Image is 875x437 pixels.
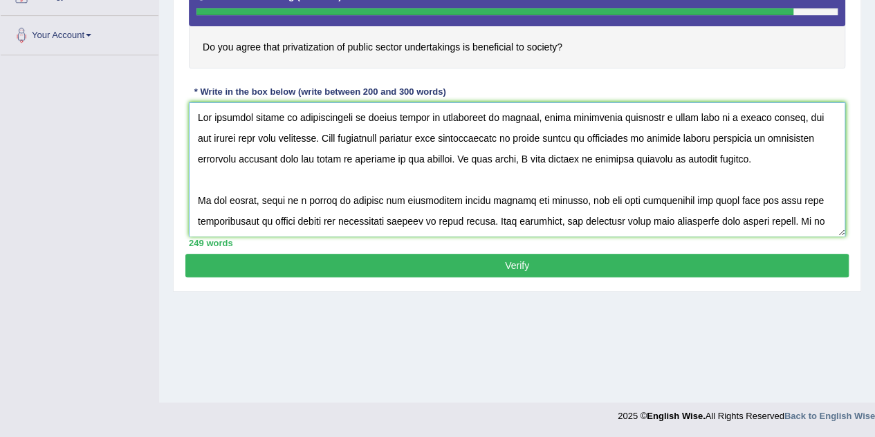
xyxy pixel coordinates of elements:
strong: English Wise. [647,411,705,421]
button: Verify [185,254,849,277]
div: * Write in the box below (write between 200 and 300 words) [189,86,451,99]
div: 2025 © All Rights Reserved [618,402,875,422]
div: 249 words [189,236,845,250]
a: Back to English Wise [784,411,875,421]
a: Your Account [1,16,158,50]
